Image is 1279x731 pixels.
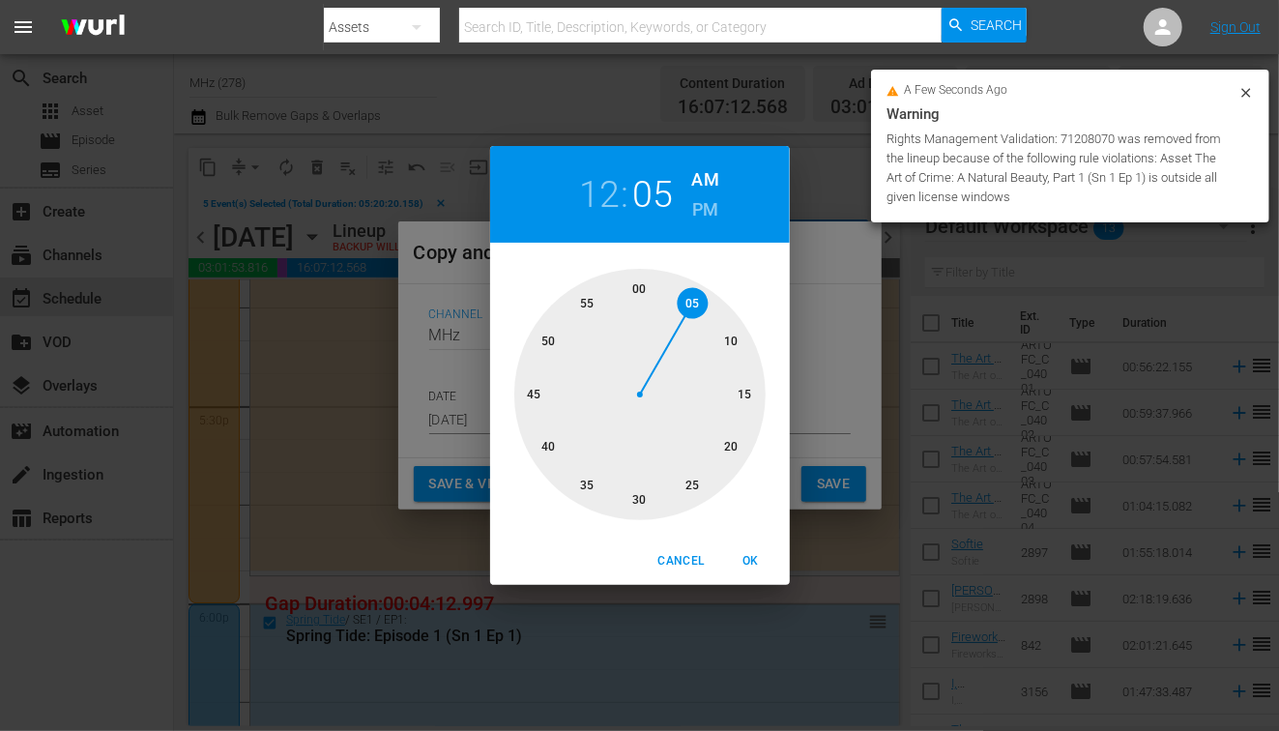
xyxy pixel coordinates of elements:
h6: PM [692,194,718,225]
button: PM [692,194,719,225]
span: menu [12,15,35,39]
span: a few seconds ago [905,83,1008,99]
div: Warning [887,102,1254,126]
button: 12 [579,173,619,217]
span: Search [971,8,1022,43]
button: Cancel [650,545,712,577]
button: 05 [632,173,672,217]
div: Rights Management Validation: 71208070 was removed from the lineup because of the following rule ... [887,130,1234,207]
img: ans4CAIJ8jUAAAAAAAAAAAAAAAAAAAAAAAAgQb4GAAAAAAAAAAAAAAAAAAAAAAAAJMjXAAAAAAAAAAAAAAAAAAAAAAAAgAT5G... [46,5,139,50]
button: AM [692,164,719,195]
span: OK [728,551,774,571]
h2: : [621,173,628,217]
a: Sign Out [1210,19,1261,35]
span: Cancel [657,551,704,571]
button: OK [720,545,782,577]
